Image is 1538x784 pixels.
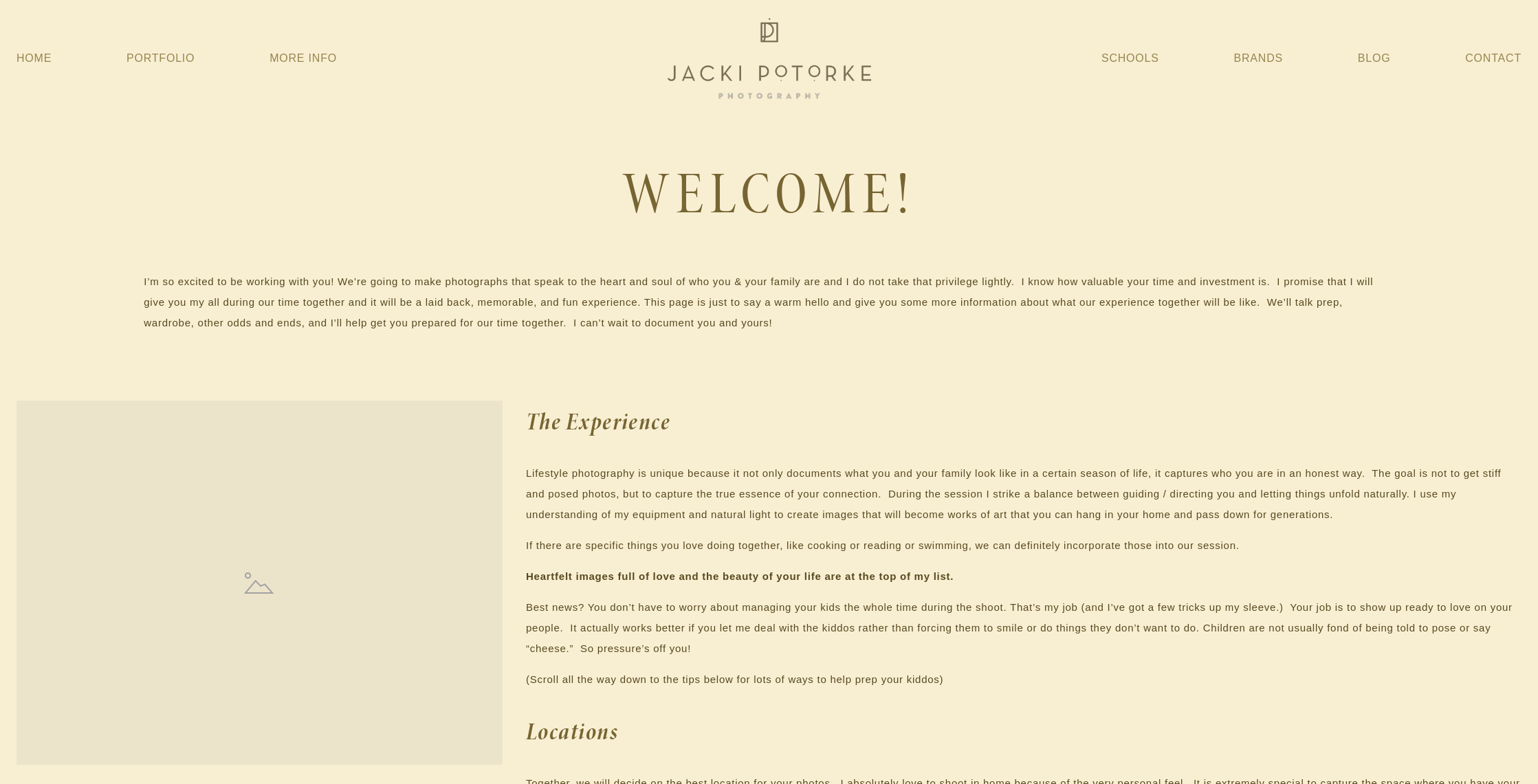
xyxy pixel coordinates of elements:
a: Contact [1465,46,1521,71]
a: Blog [1358,46,1391,71]
p: I’m so excited to be working with you! We’re going to make photographs that speak to the heart an... [144,271,1394,333]
strong: The Experience [526,405,670,438]
p: (Scroll all the way down to the tips below for lots of ways to help prep your kiddos) [526,669,1521,690]
p: Lifestyle photography is unique because it not only documents what you and your family look like ... [526,463,1521,525]
a: Home [17,46,52,71]
p: If there are specific things you love doing together, like cooking or reading or swimming, we can... [526,535,1521,556]
h1: WELCOME! [144,158,1394,231]
p: Best news? You don’t have to worry about managing your kids the whole time during the shoot. That... [526,597,1521,659]
a: Portfolio [127,52,195,64]
a: Schools [1101,46,1159,71]
a: Brands [1234,46,1283,71]
strong: Locations [526,715,618,748]
strong: Heartfelt images full of love and the beauty of your life are at the top of my list. [526,570,954,582]
img: Jacki Potorke Sacramento Family Photographer [659,14,879,102]
a: More Info [270,46,337,71]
